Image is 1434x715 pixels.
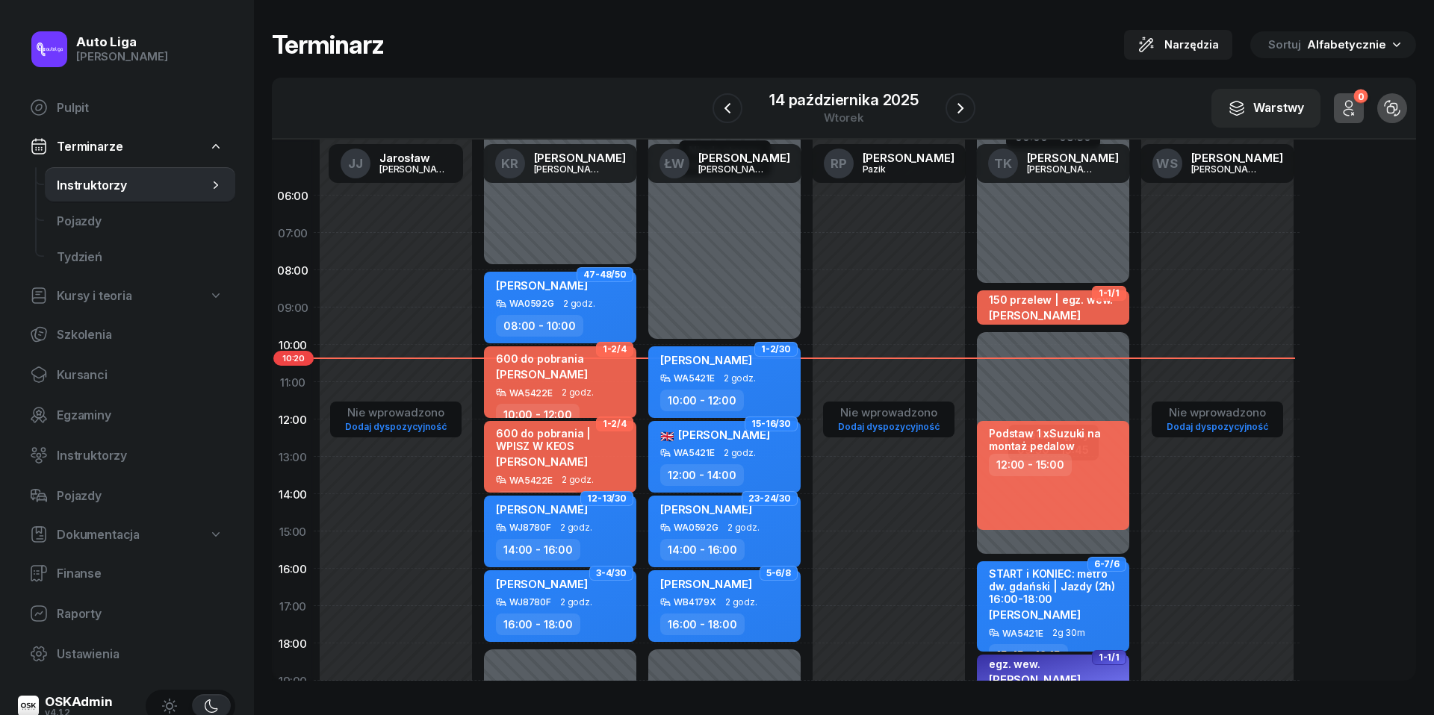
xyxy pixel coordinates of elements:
[57,528,140,542] span: Dokumentacja
[563,299,595,309] span: 2 godz.
[1027,164,1099,174] div: [PERSON_NAME]
[496,427,627,452] div: 600 do pobrania | WPISZ W KEOS
[562,387,594,398] span: 2 godz.
[272,31,384,58] h1: Terminarz
[57,214,223,228] span: Pojazdy
[1052,628,1085,638] span: 2g 30m
[1156,157,1178,170] span: WS
[989,308,1081,322] span: [PERSON_NAME]
[863,152,955,163] div: [PERSON_NAME]
[57,289,132,303] span: Kursy i teoria
[496,315,583,337] div: 08:00 - 10:00
[863,164,934,174] div: Pazik
[724,448,756,458] span: 2 godz.
[603,348,627,351] span: 1-2/4
[272,401,314,438] div: 12:00
[18,397,235,433] a: Egzaminy
[660,613,745,635] div: 16:00 - 18:00
[18,636,235,672] a: Ustawienia
[379,152,451,163] div: Jarosław
[496,577,588,591] span: [PERSON_NAME]
[832,418,946,435] a: Dodaj dyspozycyjność
[272,363,314,401] div: 11:00
[272,252,314,289] div: 08:00
[989,427,1120,452] div: Podstaw 1 xSuzuki na montaż pedalow
[45,696,113,708] div: OSKAdmin
[1250,31,1416,58] button: Sortuj Alfabetycznie
[57,449,223,463] span: Instruktorzy
[509,597,551,607] div: WJ8780F
[560,597,592,608] span: 2 godz.
[339,418,453,435] a: Dodaj dyspozycyjność
[1353,89,1368,103] div: 0
[18,596,235,631] a: Raporty
[1161,406,1274,419] div: Nie wprowadzono
[57,101,223,115] span: Pulpit
[18,518,235,551] a: Dokumentacja
[483,144,638,183] a: KR[PERSON_NAME][PERSON_NAME]
[989,608,1081,622] span: [PERSON_NAME]
[379,164,451,174] div: [PERSON_NAME]
[989,672,1081,687] span: [PERSON_NAME]
[57,408,223,422] span: Egzaminy
[1161,418,1274,435] a: Dodaj dyspozycyjność
[57,178,208,193] span: Instruktorzy
[660,428,770,442] span: [PERSON_NAME]
[272,587,314,625] div: 17:00
[339,403,453,436] button: Nie wprowadzonoDodaj dyspozycyjność
[57,566,223,581] span: Finanse
[496,404,580,425] div: 10:00 - 12:00
[1307,37,1386,51] span: Alfabetycznie
[272,289,314,326] div: 09:00
[45,203,235,239] a: Pojazdy
[766,572,791,575] span: 5-6/8
[769,112,919,123] div: wtorek
[660,429,674,443] span: 🇬🇧
[496,491,580,513] div: 12:00 - 14:00
[1140,144,1295,183] a: WS[PERSON_NAME][PERSON_NAME]
[534,152,626,163] div: [PERSON_NAME]
[272,475,314,513] div: 14:00
[272,214,314,252] div: 07:00
[1191,164,1263,174] div: [PERSON_NAME]
[1124,30,1232,60] button: Narzędzia
[496,278,588,293] span: [PERSON_NAME]
[18,130,235,163] a: Terminarze
[660,577,752,591] span: [PERSON_NAME]
[664,157,685,170] span: ŁW
[1027,152,1119,163] div: [PERSON_NAME]
[674,448,715,458] div: WA5421E
[272,550,314,587] div: 16:00
[660,502,752,516] span: [PERSON_NAME]
[272,177,314,214] div: 06:00
[76,36,168,49] div: Auto Liga
[18,316,235,352] a: Szkolenia
[1228,99,1304,117] div: Warstwy
[57,647,223,661] span: Ustawienia
[831,157,847,170] span: RP
[339,406,453,419] div: Nie wprowadzono
[272,326,314,363] div: 10:00
[587,497,627,500] span: 12-13/30
[1099,656,1120,659] span: 1-1/1
[674,522,718,532] div: WA0592G
[660,539,745,561] div: 14:00 - 16:00
[989,454,1072,475] div: 12:00 - 15:00
[698,164,770,174] div: [PERSON_NAME]
[562,475,594,485] span: 2 godz.
[727,522,760,533] span: 2 godz.
[583,273,627,276] span: 47-48/50
[989,293,1113,306] div: 150 przelew | egz. wew.
[989,644,1068,666] div: 15:45 - 18:15
[761,348,791,351] span: 1-2/30
[812,144,966,183] a: RP[PERSON_NAME]Pazik
[18,555,235,591] a: Finanse
[832,406,946,419] div: Nie wprowadzono
[1099,292,1120,295] span: 1-1/1
[57,607,223,621] span: Raporty
[748,497,791,500] span: 23-24/30
[1094,563,1120,566] span: 6-7/6
[57,489,223,503] span: Pojazdy
[272,625,314,662] div: 18:00
[329,144,463,183] a: JJJarosław[PERSON_NAME]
